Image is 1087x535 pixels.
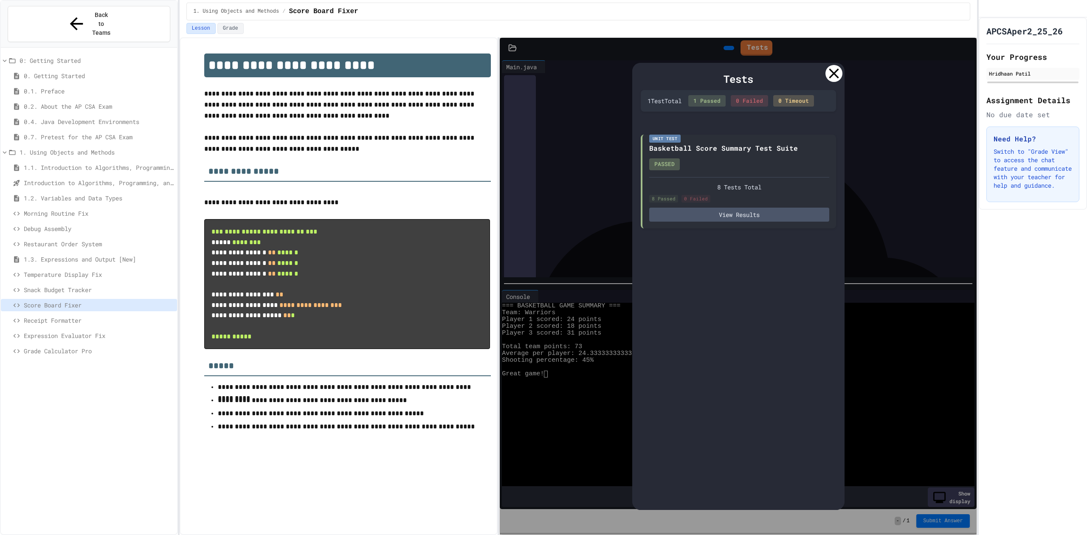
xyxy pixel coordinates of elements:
span: 0: Getting Started [20,56,174,65]
span: / [282,8,285,15]
div: 1 Test Total [648,96,681,105]
span: Debug Assembly [24,224,174,233]
span: 1. Using Objects and Methods [194,8,279,15]
span: Score Board Fixer [24,301,174,310]
div: 0 Failed [681,195,710,203]
span: Score Board Fixer [289,6,358,17]
span: Restaurant Order System [24,239,174,248]
span: Temperature Display Fix [24,270,174,279]
button: Back to Teams [8,6,170,42]
div: PASSED [649,158,680,170]
h3: Need Help? [994,134,1072,144]
span: Receipt Formatter [24,316,174,325]
div: Tests [641,71,836,87]
span: 0.1. Preface [24,87,174,96]
p: Switch to "Grade View" to access the chat feature and communicate with your teacher for help and ... [994,147,1072,190]
div: 0 Failed [731,95,768,107]
span: Snack Budget Tracker [24,285,174,294]
div: 8 Tests Total [649,183,829,191]
h1: APCSAper2_25_26 [986,25,1063,37]
span: 0.7. Pretest for the AP CSA Exam [24,132,174,141]
span: Morning Routine Fix [24,209,174,218]
button: Lesson [186,23,216,34]
div: Hridhaan Patil [989,70,1077,77]
span: Grade Calculator Pro [24,346,174,355]
div: No due date set [986,110,1079,120]
span: Expression Evaluator Fix [24,331,174,340]
span: 1.2. Variables and Data Types [24,194,174,203]
span: 1.1. Introduction to Algorithms, Programming, and Compilers [24,163,174,172]
span: Back to Teams [91,11,111,37]
button: Grade [217,23,244,34]
span: 0.4. Java Development Environments [24,117,174,126]
span: 1.3. Expressions and Output [New] [24,255,174,264]
span: Introduction to Algorithms, Programming, and Compilers [24,178,174,187]
span: 0.2. About the AP CSA Exam [24,102,174,111]
h2: Assignment Details [986,94,1079,106]
div: Unit Test [649,135,681,143]
div: 0 Timeout [773,95,814,107]
div: 8 Passed [649,195,678,203]
h2: Your Progress [986,51,1079,63]
span: 0. Getting Started [24,71,174,80]
div: Basketball Score Summary Test Suite [649,143,798,153]
button: View Results [649,208,829,222]
div: 1 Passed [688,95,726,107]
span: 1. Using Objects and Methods [20,148,174,157]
